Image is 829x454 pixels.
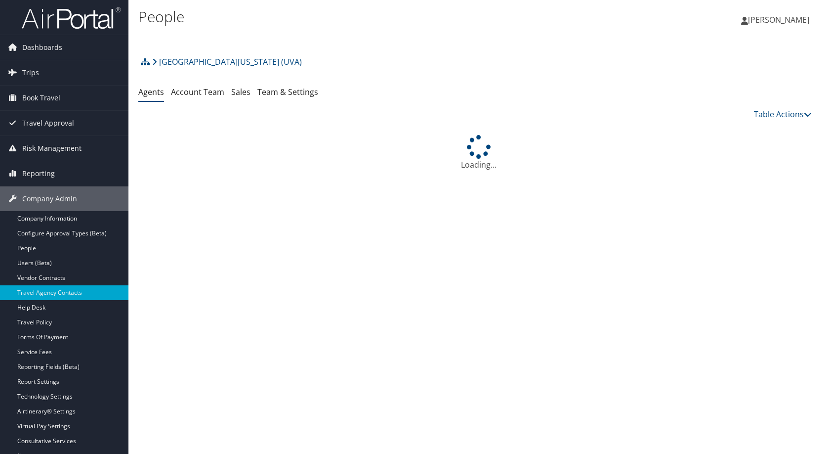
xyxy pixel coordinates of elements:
[22,161,55,186] span: Reporting
[22,136,82,161] span: Risk Management
[741,5,819,35] a: [PERSON_NAME]
[138,6,592,27] h1: People
[138,135,819,171] div: Loading...
[171,87,224,97] a: Account Team
[152,52,302,72] a: [GEOGRAPHIC_DATA][US_STATE] (UVA)
[22,111,74,136] span: Travel Approval
[22,86,60,110] span: Book Travel
[22,35,62,60] span: Dashboards
[22,186,77,211] span: Company Admin
[748,14,809,25] span: [PERSON_NAME]
[22,60,39,85] span: Trips
[231,87,250,97] a: Sales
[138,87,164,97] a: Agents
[754,109,812,120] a: Table Actions
[257,87,318,97] a: Team & Settings
[22,6,121,30] img: airportal-logo.png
